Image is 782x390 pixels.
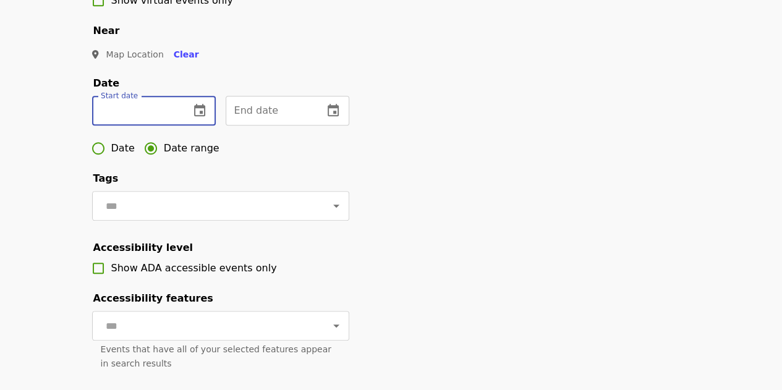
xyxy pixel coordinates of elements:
span: Tags [93,172,119,184]
button: Open [328,317,345,334]
button: Clear [164,43,209,66]
span: Date [111,141,135,156]
i: map-marker-alt icon [92,49,99,60]
span: Map Location [106,49,164,59]
span: Accessibility features [93,292,213,304]
button: Open [328,197,345,214]
span: Start date [101,91,138,100]
span: Clear [174,49,199,59]
button: change date [185,96,215,125]
span: Date [93,77,120,89]
span: Events that have all of your selected features appear in search results [101,344,331,368]
span: Date range [164,141,219,156]
button: change date [318,96,348,125]
span: Accessibility level [93,242,193,253]
span: Show ADA accessible events only [111,262,277,274]
span: Near [93,25,120,36]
